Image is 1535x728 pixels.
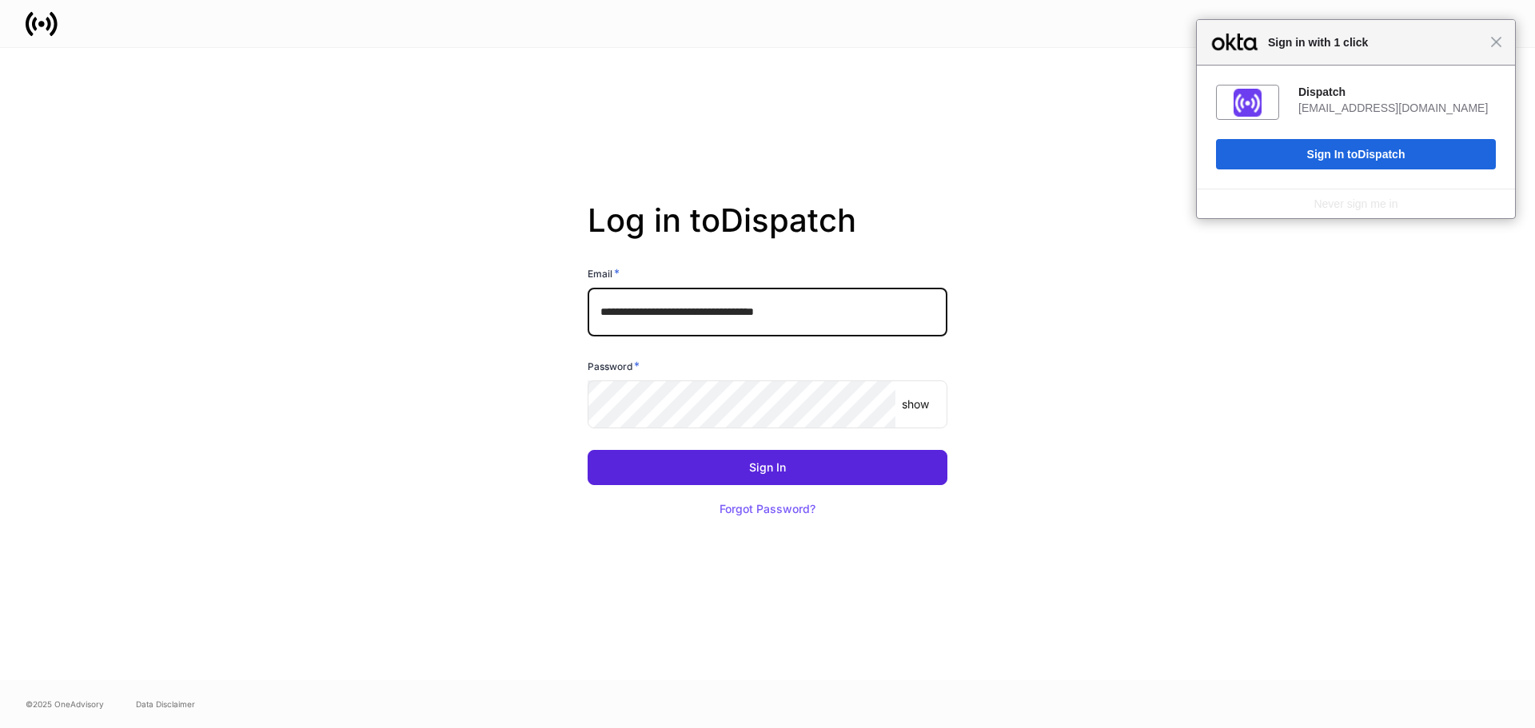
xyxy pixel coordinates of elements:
div: Sign In [749,462,786,473]
div: Dispatch [1298,85,1496,99]
button: Sign In [588,450,947,485]
h2: Log in to Dispatch [588,201,947,265]
h6: Email [588,265,620,281]
span: Dispatch [1358,148,1405,161]
img: fs01jxrofoggULhDH358 [1234,89,1262,117]
div: [EMAIL_ADDRESS][DOMAIN_NAME] [1298,101,1496,115]
span: Sign in with 1 click [1260,33,1490,52]
a: Data Disclaimer [136,698,195,710]
button: Sign In toDispatch [1216,139,1496,169]
div: Forgot Password? [720,503,815,515]
p: show [902,396,929,412]
span: © 2025 OneAdvisory [26,698,104,710]
button: Forgot Password? [700,491,835,527]
span: Close [1490,36,1502,48]
a: Never sign me in [1314,197,1397,210]
h6: Password [588,358,640,374]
